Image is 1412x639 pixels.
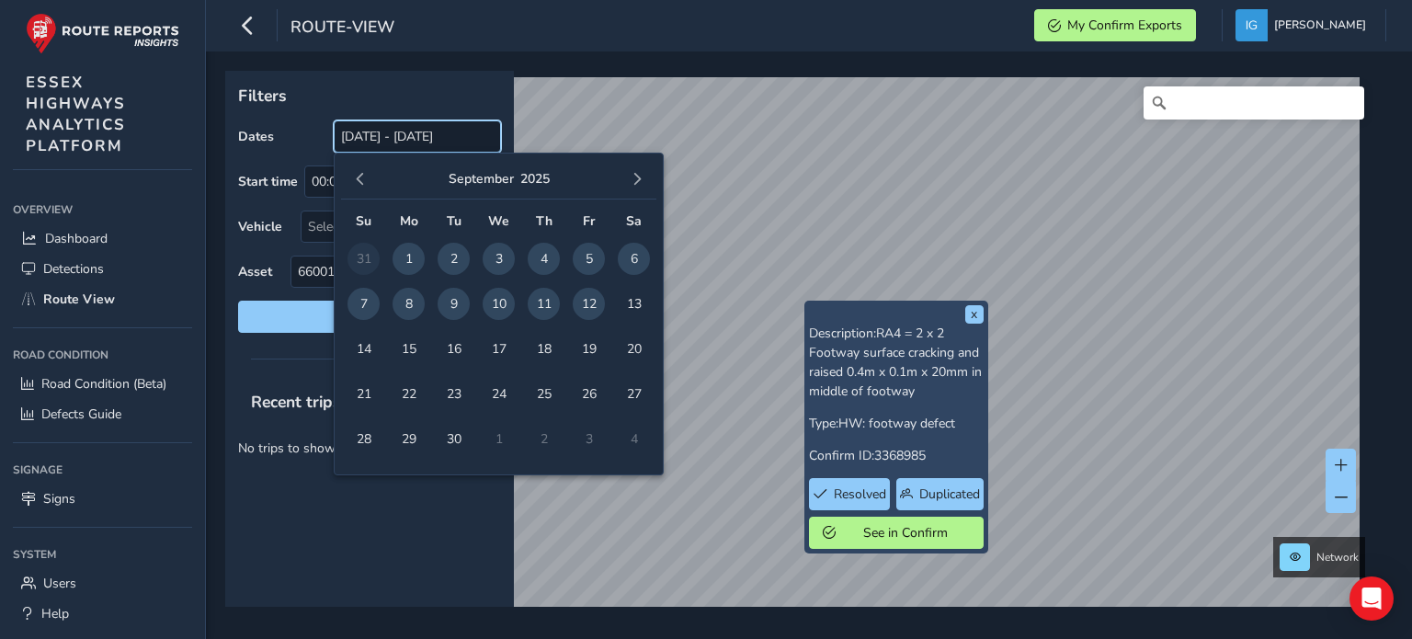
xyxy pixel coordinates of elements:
button: Resolved [809,478,891,510]
span: 12 [573,288,605,320]
p: Filters [238,84,501,108]
p: Type: [809,414,984,433]
label: Start time [238,173,298,190]
label: Vehicle [238,218,282,235]
button: September [449,170,514,188]
span: 6 [618,243,650,275]
span: 10 [483,288,515,320]
a: Dashboard [13,223,192,254]
span: We [488,212,509,230]
a: Defects Guide [13,399,192,429]
span: 1 [393,243,425,275]
span: My Confirm Exports [1067,17,1182,34]
span: Recent trips [238,378,354,426]
span: 9 [438,288,470,320]
span: 20 [618,333,650,365]
span: 22 [393,378,425,410]
span: 3 [483,243,515,275]
button: Reset filters [238,301,501,333]
span: Signs [43,490,75,508]
button: See in Confirm [809,517,984,549]
div: Road Condition [13,341,192,369]
span: 8 [393,288,425,320]
a: Detections [13,254,192,284]
span: 13 [618,288,650,320]
div: Open Intercom Messenger [1349,576,1394,621]
span: 17 [483,333,515,365]
span: 5 [573,243,605,275]
p: Confirm ID: [809,446,984,465]
span: 30 [438,423,470,455]
a: Route View [13,284,192,314]
span: Road Condition (Beta) [41,375,166,393]
span: Duplicated [919,485,980,503]
canvas: Map [232,77,1360,628]
button: [PERSON_NAME] [1235,9,1372,41]
span: Route View [43,291,115,308]
label: Dates [238,128,274,145]
button: Duplicated [896,478,983,510]
label: Asset [238,263,272,280]
span: RA4 = 2 x 2 Footway surface cracking and raised 0.4m x 0.1m x 20mm in middle of footway [809,325,982,400]
span: 4 [528,243,560,275]
img: rr logo [26,13,179,54]
p: No trips to show. [225,426,514,471]
span: 26 [573,378,605,410]
a: Help [13,599,192,629]
span: Fr [583,212,595,230]
span: 24 [483,378,515,410]
span: 2 [438,243,470,275]
span: Reset filters [252,308,487,325]
span: Detections [43,260,104,278]
img: diamond-layout [1235,9,1268,41]
span: 6600124 [291,257,470,287]
button: 2025 [520,170,550,188]
span: Sa [626,212,642,230]
span: 14 [347,333,380,365]
span: Network [1316,550,1359,565]
span: See in Confirm [842,524,970,542]
span: Th [536,212,552,230]
span: 16 [438,333,470,365]
span: 11 [528,288,560,320]
button: x [965,305,984,324]
a: Users [13,568,192,599]
span: 28 [347,423,380,455]
span: Users [43,575,76,592]
span: Resolved [834,485,886,503]
span: Tu [447,212,461,230]
a: Signs [13,484,192,514]
span: Dashboard [45,230,108,247]
span: [PERSON_NAME] [1274,9,1366,41]
div: System [13,541,192,568]
span: Help [41,605,69,622]
span: 21 [347,378,380,410]
span: 15 [393,333,425,365]
span: 27 [618,378,650,410]
button: My Confirm Exports [1034,9,1196,41]
span: route-view [290,16,394,41]
span: 18 [528,333,560,365]
div: Select vehicle [302,211,470,242]
span: HW: footway defect [838,415,955,432]
span: 25 [528,378,560,410]
span: 29 [393,423,425,455]
span: Mo [400,212,418,230]
p: Description: [809,324,984,401]
span: Defects Guide [41,405,121,423]
span: 3368985 [874,447,926,464]
input: Search [1144,86,1364,120]
div: Overview [13,196,192,223]
a: Road Condition (Beta) [13,369,192,399]
span: 19 [573,333,605,365]
span: 7 [347,288,380,320]
span: ESSEX HIGHWAYS ANALYTICS PLATFORM [26,72,126,156]
span: 23 [438,378,470,410]
span: Su [356,212,371,230]
div: Signage [13,456,192,484]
